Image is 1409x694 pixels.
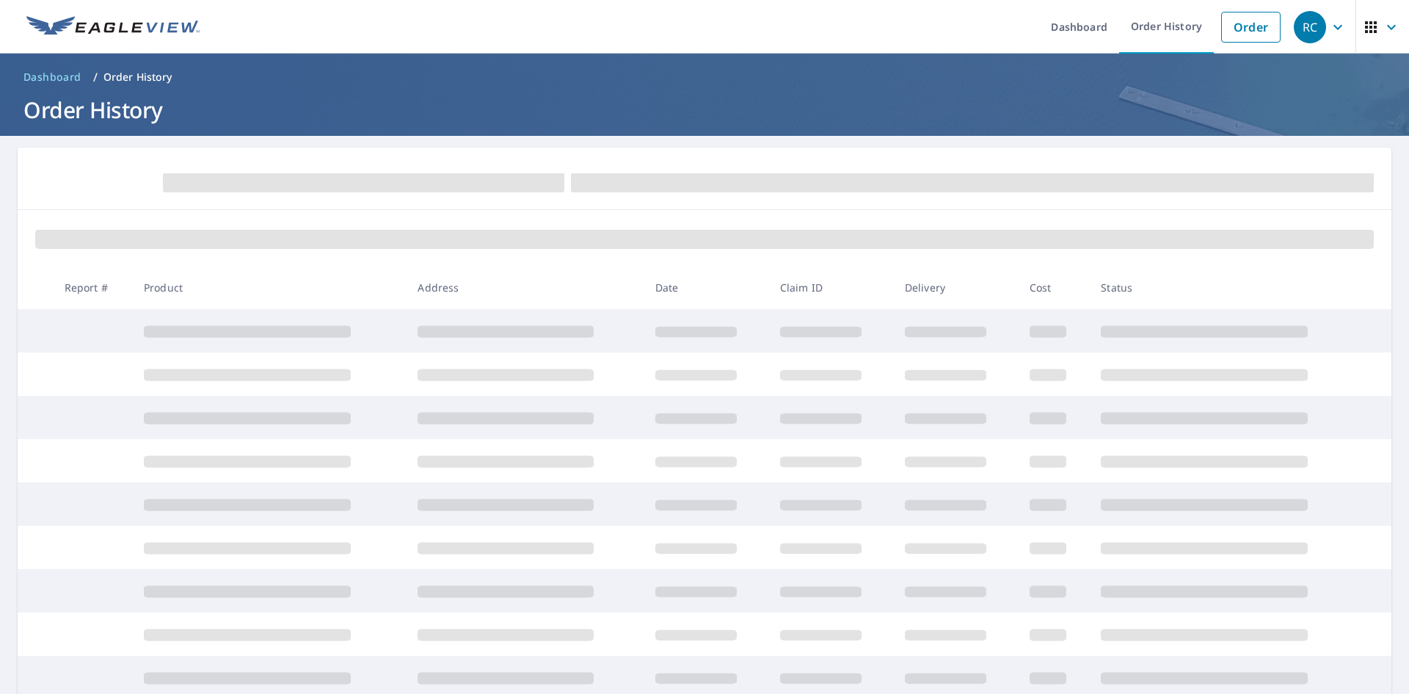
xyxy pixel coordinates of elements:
th: Report # [53,266,132,309]
span: Dashboard [23,70,81,84]
th: Product [132,266,406,309]
th: Cost [1018,266,1090,309]
li: / [93,68,98,86]
p: Order History [103,70,172,84]
div: RC [1294,11,1326,43]
img: EV Logo [26,16,200,38]
th: Date [644,266,768,309]
th: Delivery [893,266,1018,309]
th: Status [1089,266,1364,309]
a: Order [1221,12,1281,43]
h1: Order History [18,95,1391,125]
nav: breadcrumb [18,65,1391,89]
th: Address [406,266,643,309]
a: Dashboard [18,65,87,89]
th: Claim ID [768,266,893,309]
